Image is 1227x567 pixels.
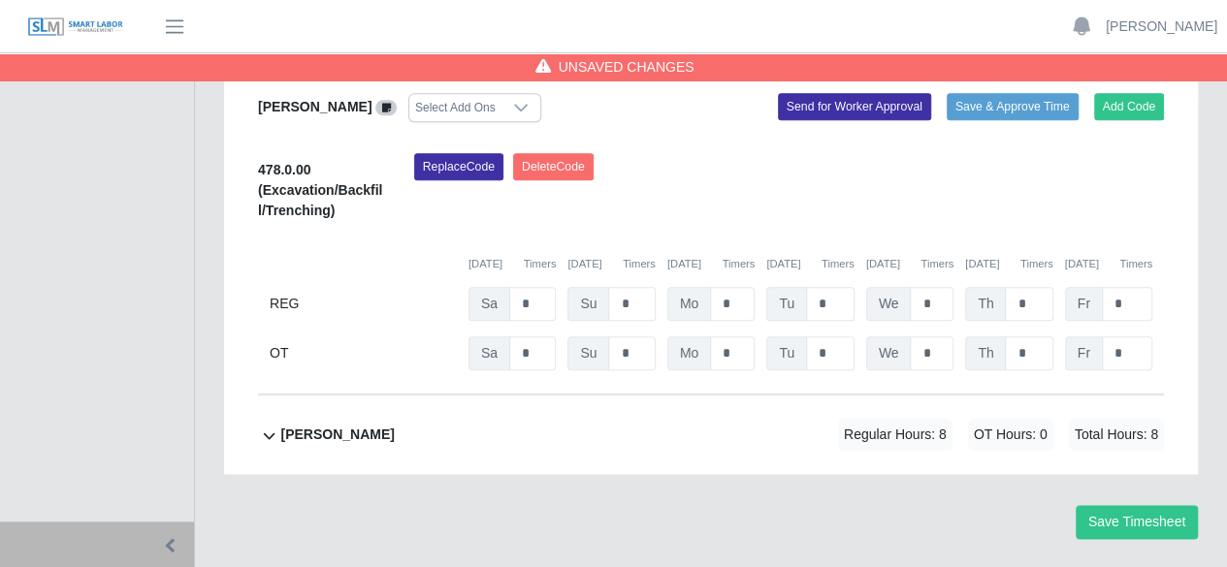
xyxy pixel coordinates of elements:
[667,336,711,370] span: Mo
[766,336,807,370] span: Tu
[27,16,124,38] img: SLM Logo
[1094,93,1165,120] button: Add Code
[270,287,457,321] div: REG
[920,256,953,272] button: Timers
[766,287,807,321] span: Tu
[258,99,371,114] b: [PERSON_NAME]
[409,94,501,121] div: Select Add Ons
[1119,256,1152,272] button: Timers
[1065,287,1103,321] span: Fr
[1076,505,1198,539] button: Save Timesheet
[524,256,557,272] button: Timers
[822,256,855,272] button: Timers
[1106,16,1217,37] a: [PERSON_NAME]
[778,93,931,120] button: Send for Worker Approval
[1065,336,1103,370] span: Fr
[1020,256,1053,272] button: Timers
[567,256,655,272] div: [DATE]
[866,256,953,272] div: [DATE]
[965,256,1052,272] div: [DATE]
[965,287,1006,321] span: Th
[722,256,755,272] button: Timers
[270,336,457,370] div: OT
[968,419,1053,451] span: OT Hours: 0
[468,287,510,321] span: Sa
[258,395,1164,474] button: [PERSON_NAME] Regular Hours: 8 OT Hours: 0 Total Hours: 8
[838,419,953,451] span: Regular Hours: 8
[667,287,711,321] span: Mo
[766,256,854,272] div: [DATE]
[1065,256,1152,272] div: [DATE]
[559,57,694,77] span: Unsaved Changes
[965,336,1006,370] span: Th
[947,93,1079,120] button: Save & Approve Time
[468,256,556,272] div: [DATE]
[567,287,609,321] span: Su
[667,256,755,272] div: [DATE]
[375,99,397,114] a: View/Edit Notes
[280,425,394,445] b: [PERSON_NAME]
[468,336,510,370] span: Sa
[623,256,656,272] button: Timers
[513,153,594,180] button: DeleteCode
[866,287,912,321] span: We
[866,336,912,370] span: We
[414,153,503,180] button: ReplaceCode
[258,162,382,218] b: 478.0.00 (Excavation/Backfill/Trenching)
[1069,419,1164,451] span: Total Hours: 8
[567,336,609,370] span: Su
